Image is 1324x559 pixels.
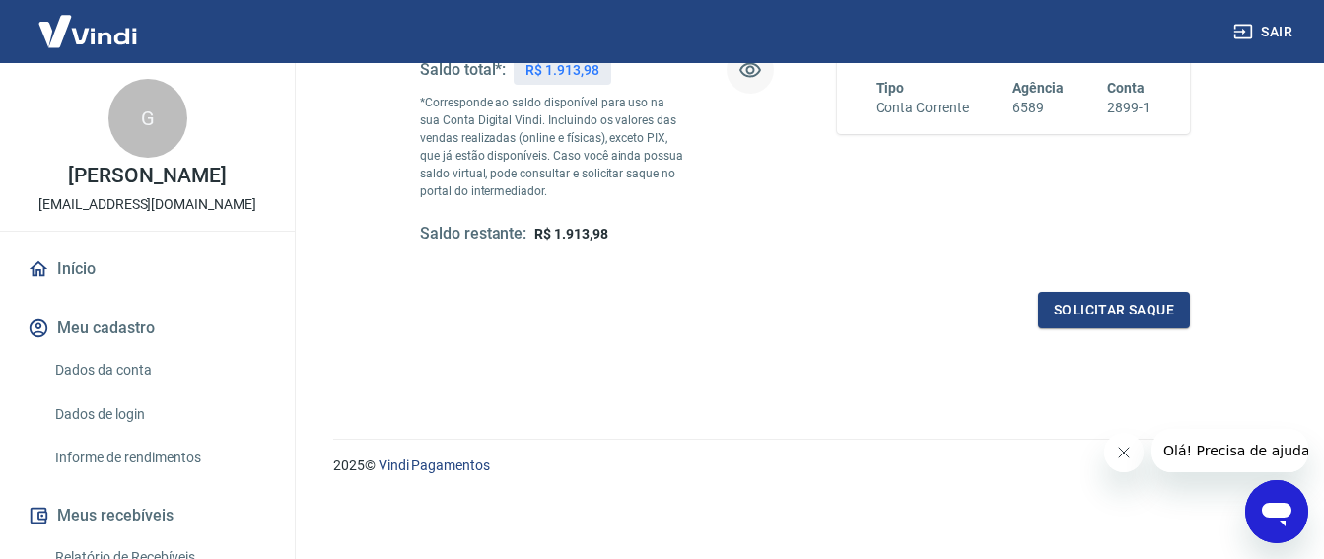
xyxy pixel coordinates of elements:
p: 2025 © [333,455,1277,476]
a: Informe de rendimentos [47,438,271,478]
button: Meus recebíveis [24,494,271,537]
button: Meu cadastro [24,307,271,350]
h6: 6589 [1012,98,1064,118]
span: Agência [1012,80,1064,96]
a: Início [24,247,271,291]
p: *Corresponde ao saldo disponível para uso na sua Conta Digital Vindi. Incluindo os valores das ve... [420,94,685,200]
button: Sair [1229,14,1300,50]
div: G [108,79,187,158]
p: [PERSON_NAME] [68,166,226,186]
span: R$ 1.913,98 [534,226,607,242]
h6: 2899-1 [1107,98,1150,118]
span: Olá! Precisa de ajuda? [12,14,166,30]
span: Conta [1107,80,1145,96]
a: Vindi Pagamentos [379,457,490,473]
iframe: Fechar mensagem [1104,433,1144,472]
a: Dados da conta [47,350,271,390]
p: [EMAIL_ADDRESS][DOMAIN_NAME] [38,194,256,215]
h5: Saldo restante: [420,224,526,245]
iframe: Mensagem da empresa [1151,429,1308,472]
a: Dados de login [47,394,271,435]
p: R$ 1.913,98 [525,60,598,81]
iframe: Botão para abrir a janela de mensagens [1245,480,1308,543]
h5: Saldo total*: [420,60,506,80]
h6: Conta Corrente [876,98,969,118]
span: Tipo [876,80,905,96]
img: Vindi [24,1,152,61]
button: Solicitar saque [1038,292,1190,328]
